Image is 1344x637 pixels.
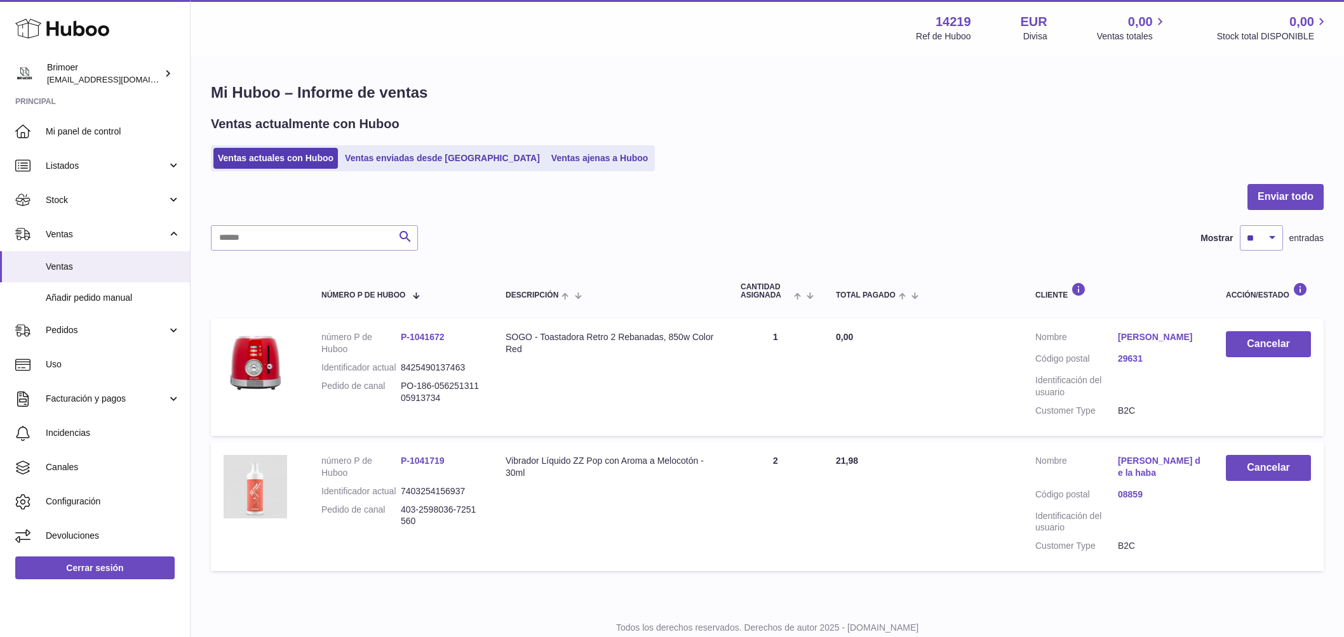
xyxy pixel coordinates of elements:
dt: Customer Type [1035,405,1118,417]
span: Canales [46,461,180,473]
a: 0,00 Stock total DISPONIBLE [1217,13,1329,43]
span: 0,00 [1128,13,1153,30]
a: P-1041719 [401,456,445,466]
dt: número P de Huboo [321,455,401,479]
button: Cancelar [1226,331,1311,357]
span: 0,00 [836,332,853,342]
dd: 8425490137463 [401,362,480,374]
dt: Código postal [1035,353,1118,368]
a: 29631 [1118,353,1200,365]
a: [PERSON_NAME] de la haba [1118,455,1200,479]
dt: Pedido de canal [321,380,401,404]
span: número P de Huboo [321,291,405,299]
img: oroses@renuevo.es [15,64,34,83]
td: 2 [728,442,823,571]
img: 142191744792456.jpg [224,331,287,395]
div: Cliente [1035,282,1200,299]
span: Cantidad ASIGNADA [741,283,791,299]
strong: EUR [1021,13,1047,30]
dt: Identificación del usuario [1035,374,1118,398]
dd: B2C [1118,405,1200,417]
a: Cerrar sesión [15,556,175,579]
dd: PO-186-05625131105913734 [401,380,480,404]
span: Descripción [506,291,558,299]
h2: Ventas actualmente con Huboo [211,115,400,133]
h1: Mi Huboo – Informe de ventas [211,82,1324,103]
span: Ventas [46,228,167,240]
dt: Identificador actual [321,362,401,374]
button: Cancelar [1226,455,1311,481]
a: 0,00 Ventas totales [1097,13,1167,43]
dd: 403-2598036-7251560 [401,504,480,528]
span: Configuración [46,496,180,508]
dt: Nombre [1035,455,1118,482]
dt: Identificador actual [321,485,401,497]
label: Mostrar [1200,232,1233,244]
span: 0,00 [1289,13,1314,30]
dt: Identificación del usuario [1035,510,1118,534]
span: Añadir pedido manual [46,292,180,304]
dt: Pedido de canal [321,504,401,528]
span: entradas [1289,232,1324,244]
a: Ventas ajenas a Huboo [547,148,653,169]
div: SOGO - Toastadora Retro 2 Rebanadas, 850w Color Red [506,331,715,355]
dt: número P de Huboo [321,331,401,355]
span: Devoluciones [46,530,180,542]
span: Ventas totales [1097,30,1167,43]
p: Todos los derechos reservados. Derechos de autor 2025 - [DOMAIN_NAME] [201,622,1334,634]
span: Stock total DISPONIBLE [1217,30,1329,43]
span: Ventas [46,261,180,273]
a: Ventas actuales con Huboo [213,148,338,169]
span: Incidencias [46,427,180,439]
a: P-1041672 [401,332,445,342]
span: 21,98 [836,456,858,466]
div: Acción/Estado [1226,282,1311,299]
dt: Customer Type [1035,540,1118,552]
span: Uso [46,358,180,371]
a: 08859 [1118,489,1200,501]
div: Brimoer [47,62,161,86]
div: Divisa [1023,30,1047,43]
dt: Nombre [1035,331,1118,346]
dd: 7403254156937 [401,485,480,497]
span: Facturación y pagos [46,393,167,405]
dd: B2C [1118,540,1200,552]
button: Enviar todo [1247,184,1324,210]
img: 142191744800114.jpg [224,455,287,518]
div: Vibrador Líquido ZZ Pop con Aroma a Melocotón - 30ml [506,455,715,479]
a: [PERSON_NAME] [1118,331,1200,343]
span: [EMAIL_ADDRESS][DOMAIN_NAME] [47,74,187,84]
td: 1 [728,318,823,435]
span: Mi panel de control [46,126,180,138]
span: Pedidos [46,324,167,336]
a: Ventas enviadas desde [GEOGRAPHIC_DATA] [340,148,544,169]
dt: Código postal [1035,489,1118,504]
span: Stock [46,194,167,206]
strong: 14219 [936,13,971,30]
span: Total pagado [836,291,896,299]
div: Ref de Huboo [916,30,971,43]
span: Listados [46,160,167,172]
